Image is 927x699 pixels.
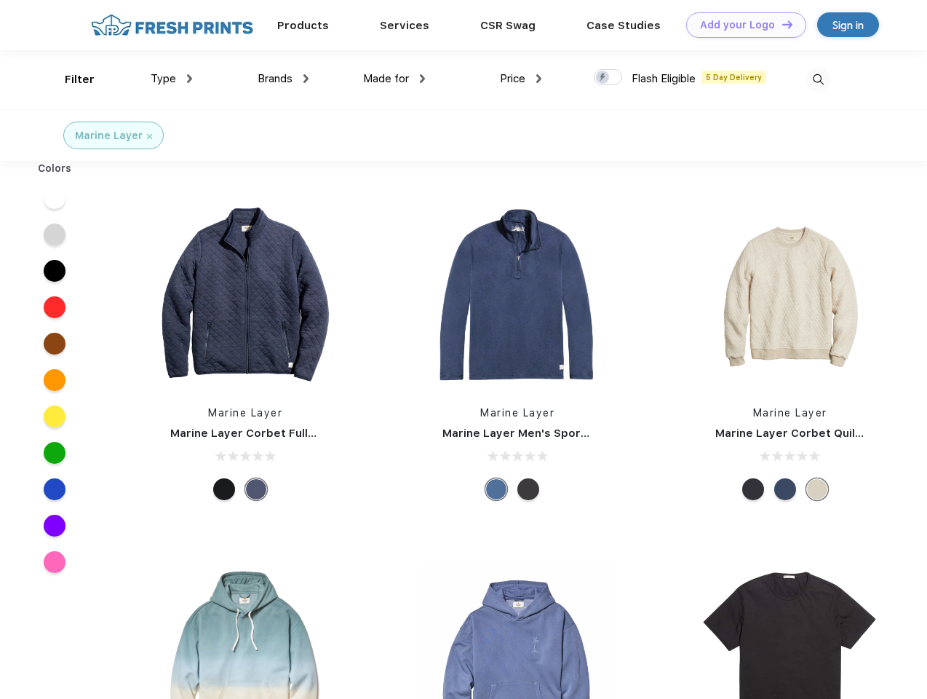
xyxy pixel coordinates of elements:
[213,478,235,500] div: Black
[148,197,342,391] img: func=resize&h=266
[774,478,796,500] div: Navy Heather
[420,74,425,83] img: dropdown.png
[700,19,775,31] div: Add your Logo
[147,134,152,139] img: filter_cancel.svg
[817,12,879,37] a: Sign in
[245,478,267,500] div: Navy
[806,68,830,92] img: desktop_search.svg
[87,12,258,38] img: fo%20logo%202.webp
[170,427,372,440] a: Marine Layer Corbet Full-Zip Jacket
[480,407,554,419] a: Marine Layer
[277,19,329,32] a: Products
[832,17,864,33] div: Sign in
[485,478,507,500] div: Deep Denim
[27,161,83,176] div: Colors
[632,72,696,85] span: Flash Eligible
[500,72,525,85] span: Price
[303,74,309,83] img: dropdown.png
[380,19,429,32] a: Services
[75,128,143,143] div: Marine Layer
[442,427,653,440] a: Marine Layer Men's Sport Quarter Zip
[536,74,541,83] img: dropdown.png
[782,20,792,28] img: DT
[421,197,614,391] img: func=resize&h=266
[65,71,95,88] div: Filter
[151,72,176,85] span: Type
[208,407,282,419] a: Marine Layer
[363,72,409,85] span: Made for
[701,71,766,84] span: 5 Day Delivery
[480,19,536,32] a: CSR Swag
[517,478,539,500] div: Charcoal
[742,478,764,500] div: Charcoal
[806,478,828,500] div: Oat Heather
[187,74,192,83] img: dropdown.png
[753,407,827,419] a: Marine Layer
[258,72,293,85] span: Brands
[693,197,887,391] img: func=resize&h=266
